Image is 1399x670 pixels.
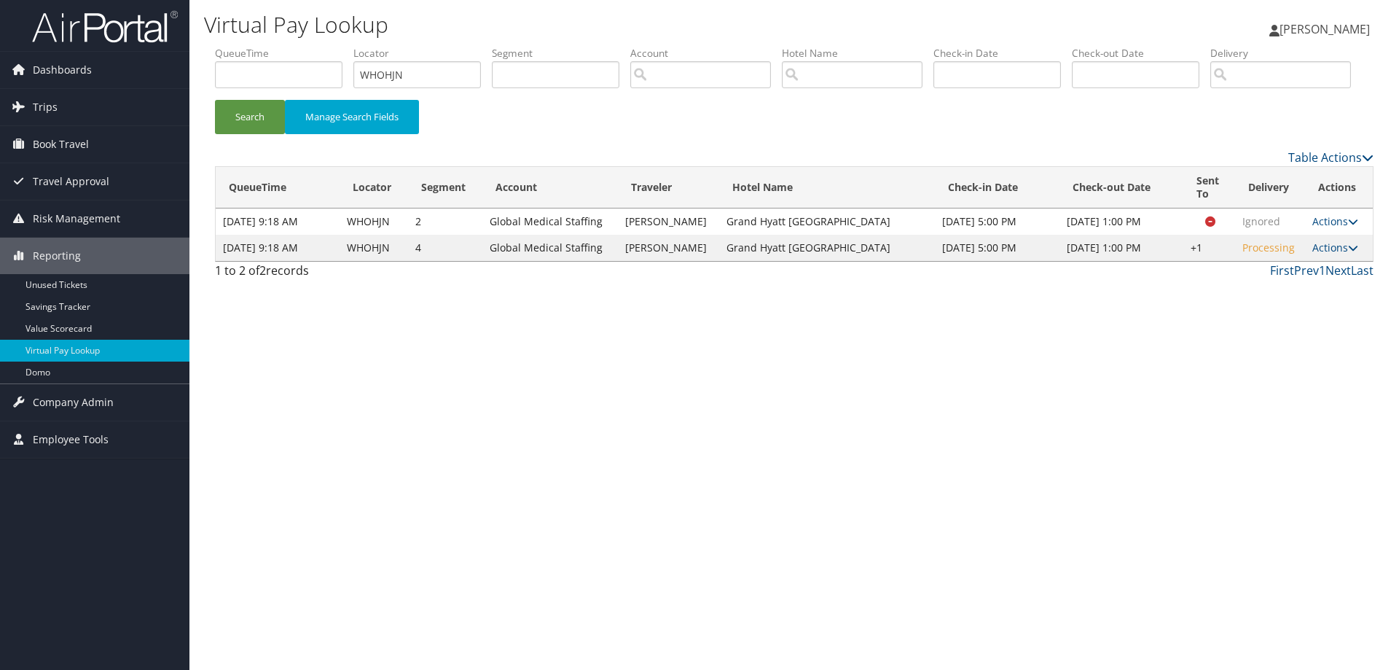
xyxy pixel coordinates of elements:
td: Global Medical Staffing [482,235,618,261]
td: Grand Hyatt [GEOGRAPHIC_DATA] [719,209,936,235]
th: Account: activate to sort column ascending [482,167,618,209]
button: Search [215,100,285,134]
td: [DATE] 1:00 PM [1059,235,1183,261]
label: Locator [353,46,492,61]
label: Hotel Name [782,46,933,61]
span: [PERSON_NAME] [1280,21,1370,37]
a: Next [1325,262,1351,278]
span: Ignored [1242,214,1280,228]
th: QueueTime: activate to sort column ascending [216,167,340,209]
a: Last [1351,262,1373,278]
div: 1 to 2 of records [215,262,488,287]
td: [PERSON_NAME] [618,235,719,261]
h1: Virtual Pay Lookup [204,9,991,40]
a: Prev [1294,262,1319,278]
span: Book Travel [33,126,89,163]
th: Locator: activate to sort column ascending [340,167,408,209]
a: 1 [1319,262,1325,278]
td: WHOHJN [340,209,408,235]
span: Risk Management [33,200,120,237]
span: 2 [259,262,266,278]
th: Hotel Name: activate to sort column ascending [719,167,936,209]
td: [DATE] 9:18 AM [216,209,340,235]
label: Segment [492,46,630,61]
a: [PERSON_NAME] [1269,7,1384,51]
span: Employee Tools [33,421,109,458]
td: WHOHJN [340,235,408,261]
span: Trips [33,89,58,125]
th: Traveler: activate to sort column ascending [618,167,719,209]
span: Dashboards [33,52,92,88]
th: Check-out Date: activate to sort column ascending [1059,167,1183,209]
a: Table Actions [1288,149,1373,165]
td: Grand Hyatt [GEOGRAPHIC_DATA] [719,235,936,261]
label: Account [630,46,782,61]
label: Delivery [1210,46,1362,61]
button: Manage Search Fields [285,100,419,134]
a: First [1270,262,1294,278]
img: airportal-logo.png [32,9,178,44]
label: QueueTime [215,46,353,61]
td: [DATE] 1:00 PM [1059,209,1183,235]
td: +1 [1183,235,1234,261]
td: [DATE] 5:00 PM [935,235,1059,261]
label: Check-in Date [933,46,1072,61]
td: [DATE] 9:18 AM [216,235,340,261]
td: [DATE] 5:00 PM [935,209,1059,235]
a: Actions [1312,214,1358,228]
th: Delivery: activate to sort column ascending [1235,167,1306,209]
span: Travel Approval [33,163,109,200]
td: 2 [408,209,482,235]
span: Reporting [33,238,81,274]
th: Segment: activate to sort column descending [408,167,482,209]
td: [PERSON_NAME] [618,209,719,235]
th: Check-in Date: activate to sort column ascending [935,167,1059,209]
td: 4 [408,235,482,261]
th: Actions [1305,167,1373,209]
span: Company Admin [33,384,114,421]
a: Actions [1312,241,1358,254]
th: Sent To: activate to sort column ascending [1183,167,1234,209]
label: Check-out Date [1072,46,1210,61]
td: Global Medical Staffing [482,209,618,235]
span: Processing [1242,241,1295,254]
